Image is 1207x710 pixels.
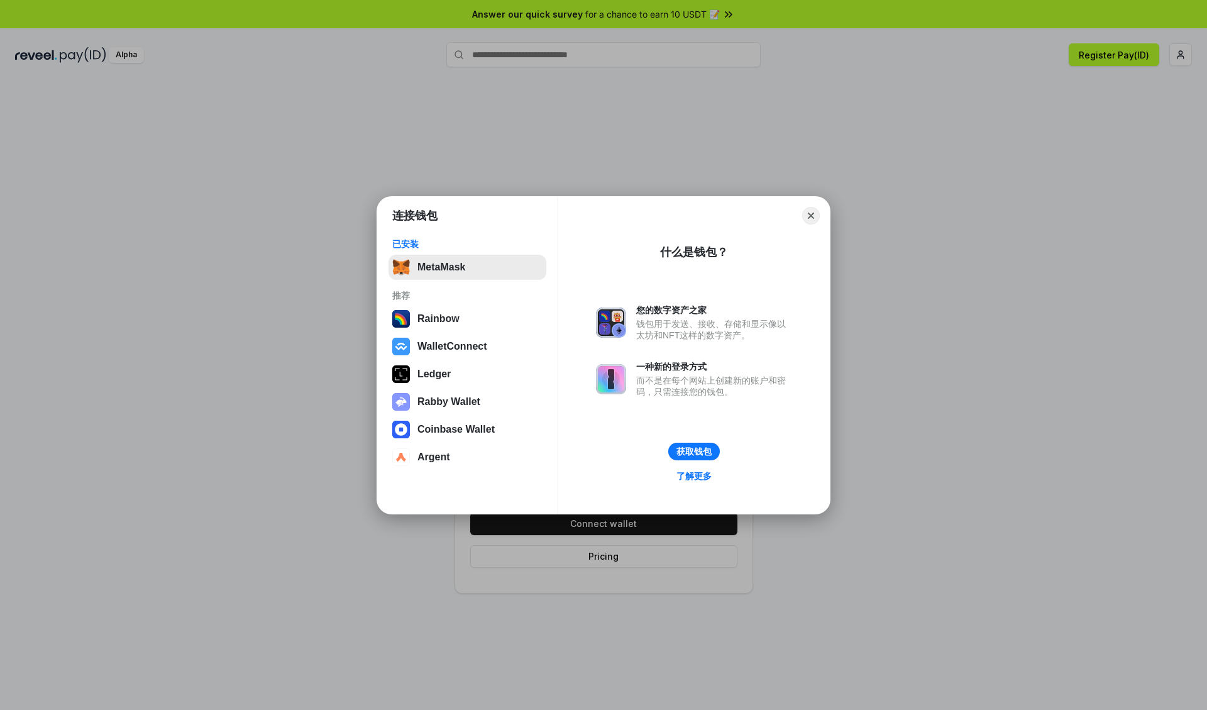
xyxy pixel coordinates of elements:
[417,396,480,408] div: Rabby Wallet
[676,470,712,482] div: 了解更多
[596,364,626,394] img: svg+xml,%3Csvg%20xmlns%3D%22http%3A%2F%2Fwww.w3.org%2F2000%2Fsvg%22%20fill%3D%22none%22%20viewBox...
[389,362,546,387] button: Ledger
[636,304,792,316] div: 您的数字资产之家
[802,207,820,225] button: Close
[417,262,465,273] div: MetaMask
[389,255,546,280] button: MetaMask
[669,468,719,484] a: 了解更多
[636,375,792,397] div: 而不是在每个网站上创建新的账户和密码，只需连接您的钱包。
[389,334,546,359] button: WalletConnect
[389,389,546,414] button: Rabby Wallet
[392,338,410,355] img: svg+xml,%3Csvg%20width%3D%2228%22%20height%3D%2228%22%20viewBox%3D%220%200%2028%2028%22%20fill%3D...
[417,369,451,380] div: Ledger
[392,208,438,223] h1: 连接钱包
[392,393,410,411] img: svg+xml,%3Csvg%20xmlns%3D%22http%3A%2F%2Fwww.w3.org%2F2000%2Fsvg%22%20fill%3D%22none%22%20viewBox...
[392,238,543,250] div: 已安装
[417,424,495,435] div: Coinbase Wallet
[668,443,720,460] button: 获取钱包
[389,417,546,442] button: Coinbase Wallet
[660,245,728,260] div: 什么是钱包？
[676,446,712,457] div: 获取钱包
[596,308,626,338] img: svg+xml,%3Csvg%20xmlns%3D%22http%3A%2F%2Fwww.w3.org%2F2000%2Fsvg%22%20fill%3D%22none%22%20viewBox...
[417,341,487,352] div: WalletConnect
[417,452,450,463] div: Argent
[389,445,546,470] button: Argent
[392,421,410,438] img: svg+xml,%3Csvg%20width%3D%2228%22%20height%3D%2228%22%20viewBox%3D%220%200%2028%2028%22%20fill%3D...
[392,365,410,383] img: svg+xml,%3Csvg%20xmlns%3D%22http%3A%2F%2Fwww.w3.org%2F2000%2Fsvg%22%20width%3D%2228%22%20height%3...
[392,290,543,301] div: 推荐
[389,306,546,331] button: Rainbow
[636,318,792,341] div: 钱包用于发送、接收、存储和显示像以太坊和NFT这样的数字资产。
[636,361,792,372] div: 一种新的登录方式
[392,258,410,276] img: svg+xml,%3Csvg%20fill%3D%22none%22%20height%3D%2233%22%20viewBox%3D%220%200%2035%2033%22%20width%...
[417,313,460,324] div: Rainbow
[392,310,410,328] img: svg+xml,%3Csvg%20width%3D%22120%22%20height%3D%22120%22%20viewBox%3D%220%200%20120%20120%22%20fil...
[392,448,410,466] img: svg+xml,%3Csvg%20width%3D%2228%22%20height%3D%2228%22%20viewBox%3D%220%200%2028%2028%22%20fill%3D...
